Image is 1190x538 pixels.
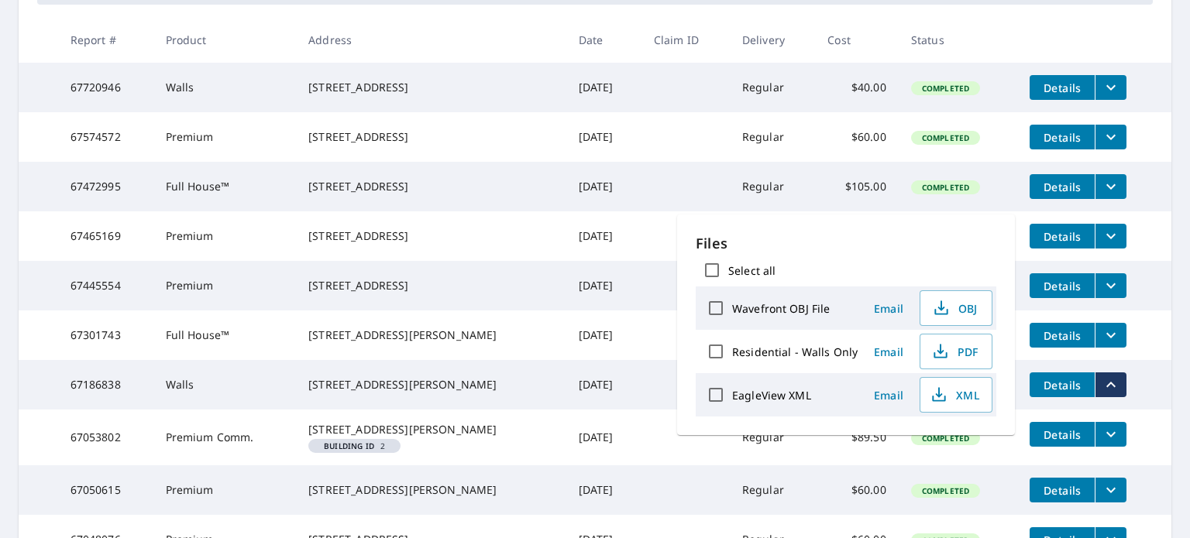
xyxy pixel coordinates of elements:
[58,17,153,63] th: Report #
[1030,174,1095,199] button: detailsBtn-67472995
[153,310,297,360] td: Full House™
[730,17,815,63] th: Delivery
[913,433,978,444] span: Completed
[815,465,899,515] td: $60.00
[153,261,297,310] td: Premium
[153,63,297,112] td: Walls
[1095,174,1126,199] button: filesDropdownBtn-67472995
[58,261,153,310] td: 67445554
[870,301,907,316] span: Email
[1030,422,1095,447] button: detailsBtn-67053802
[308,327,553,343] div: [STREET_ADDRESS][PERSON_NAME]
[1030,478,1095,502] button: detailsBtn-67050615
[566,360,641,409] td: [DATE]
[930,386,979,404] span: XML
[815,409,899,465] td: $89.50
[58,211,153,261] td: 67465169
[308,377,553,392] div: [STREET_ADDRESS][PERSON_NAME]
[308,482,553,498] div: [STREET_ADDRESS][PERSON_NAME]
[1095,323,1126,348] button: filesDropdownBtn-67301743
[899,17,1018,63] th: Status
[308,129,553,145] div: [STREET_ADDRESS]
[864,340,913,364] button: Email
[58,162,153,211] td: 67472995
[58,360,153,409] td: 67186838
[1095,224,1126,248] button: filesDropdownBtn-67465169
[864,383,913,407] button: Email
[1030,75,1095,100] button: detailsBtn-67720946
[315,442,394,450] span: 2
[1030,323,1095,348] button: detailsBtn-67301743
[1039,378,1085,392] span: Details
[730,63,815,112] td: Regular
[1039,279,1085,293] span: Details
[153,162,297,211] td: Full House™
[1095,422,1126,447] button: filesDropdownBtn-67053802
[153,409,297,465] td: Premium Comm.
[1039,483,1085,498] span: Details
[1039,81,1085,95] span: Details
[1095,273,1126,298] button: filesDropdownBtn-67445554
[920,334,992,369] button: PDF
[308,422,553,437] div: [STREET_ADDRESS][PERSON_NAME]
[1095,478,1126,502] button: filesDropdownBtn-67050615
[1039,328,1085,343] span: Details
[930,342,979,361] span: PDF
[730,211,815,261] td: Regular
[815,63,899,112] td: $40.00
[58,63,153,112] td: 67720946
[920,290,992,326] button: OBJ
[1039,180,1085,194] span: Details
[732,344,858,359] label: Residential - Walls Only
[913,182,978,193] span: Completed
[153,360,297,409] td: Walls
[566,465,641,515] td: [DATE]
[296,17,566,63] th: Address
[566,310,641,360] td: [DATE]
[308,179,553,194] div: [STREET_ADDRESS]
[1095,125,1126,149] button: filesDropdownBtn-67574572
[732,388,811,403] label: EagleView XML
[566,261,641,310] td: [DATE]
[696,233,996,254] p: Files
[913,485,978,496] span: Completed
[815,17,899,63] th: Cost
[153,17,297,63] th: Product
[566,409,641,465] td: [DATE]
[815,211,899,261] td: $32.75
[913,132,978,143] span: Completed
[324,442,374,450] em: Building ID
[308,80,553,95] div: [STREET_ADDRESS]
[153,465,297,515] td: Premium
[730,162,815,211] td: Regular
[870,344,907,359] span: Email
[728,263,776,278] label: Select all
[308,228,553,244] div: [STREET_ADDRESS]
[1039,229,1085,244] span: Details
[641,17,730,63] th: Claim ID
[1030,273,1095,298] button: detailsBtn-67445554
[566,63,641,112] td: [DATE]
[864,296,913,320] button: Email
[308,278,553,293] div: [STREET_ADDRESS]
[566,211,641,261] td: [DATE]
[815,112,899,162] td: $60.00
[870,388,907,403] span: Email
[930,299,979,317] span: OBJ
[566,112,641,162] td: [DATE]
[566,162,641,211] td: [DATE]
[732,301,830,316] label: Wavefront OBJ File
[1039,130,1085,145] span: Details
[1030,372,1095,397] button: detailsBtn-67186838
[730,465,815,515] td: Regular
[566,17,641,63] th: Date
[1039,427,1085,442] span: Details
[58,465,153,515] td: 67050615
[913,83,978,94] span: Completed
[815,162,899,211] td: $105.00
[730,112,815,162] td: Regular
[58,112,153,162] td: 67574572
[1095,372,1126,397] button: filesDropdownBtn-67186838
[730,409,815,465] td: Regular
[1030,125,1095,149] button: detailsBtn-67574572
